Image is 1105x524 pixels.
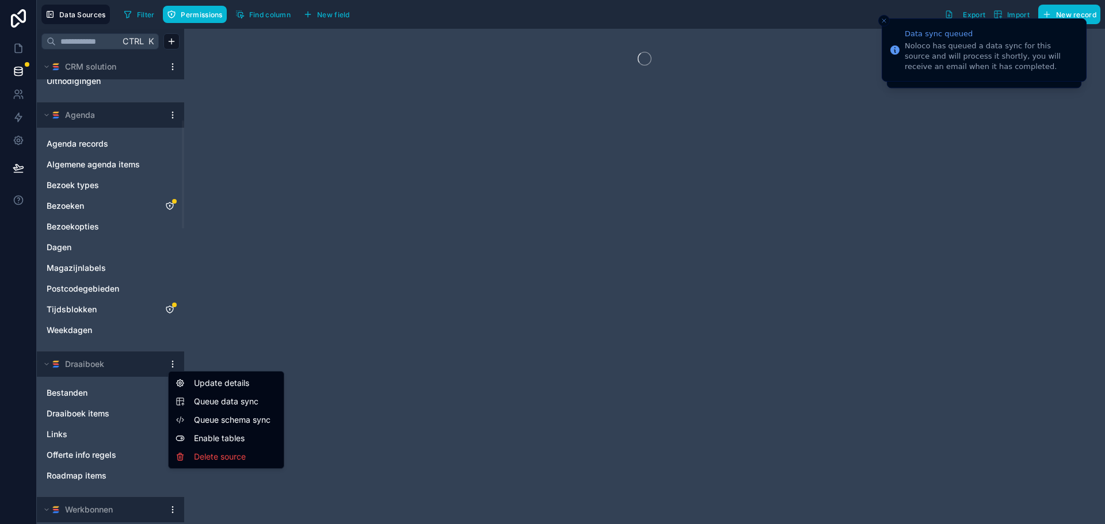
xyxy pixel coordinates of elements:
[176,414,277,426] button: Queue schema sync
[171,429,281,447] div: Enable tables
[194,414,277,426] span: Queue schema sync
[176,396,277,407] button: Queue data sync
[171,374,281,392] div: Update details
[171,447,281,466] div: Delete source
[194,396,277,407] span: Queue data sync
